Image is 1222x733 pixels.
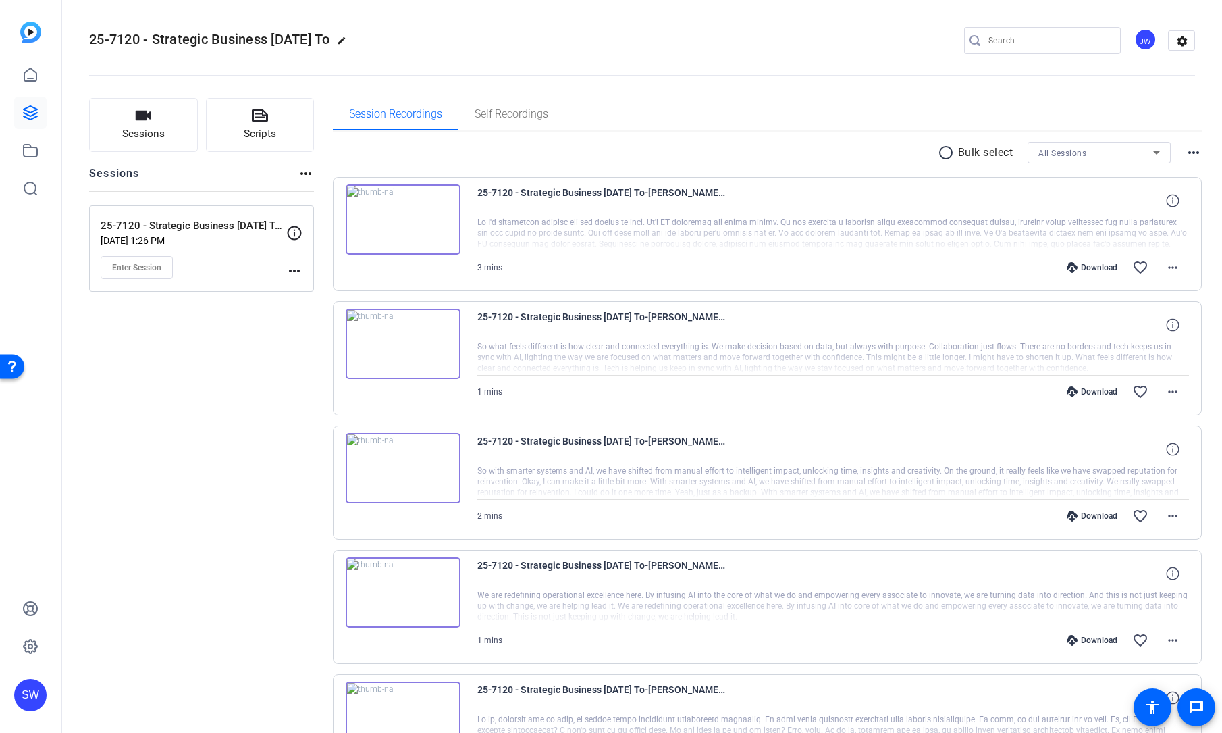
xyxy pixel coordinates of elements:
mat-icon: favorite_border [1132,508,1148,524]
mat-icon: more_horiz [1165,259,1181,276]
span: Enter Session [112,262,161,273]
mat-icon: accessibility [1144,699,1161,715]
img: thumb-nail [346,557,460,628]
mat-icon: settings [1169,31,1196,51]
img: thumb-nail [346,309,460,379]
span: 25-7120 - Strategic Business [DATE] To-[PERSON_NAME]-2025-10-10-12-19-27-782-0 [477,557,727,590]
mat-icon: more_horiz [1165,508,1181,524]
span: 25-7120 - Strategic Business [DATE] To-[PERSON_NAME]-2025-10-10-12-16-04-871-0 [477,682,727,714]
span: Scripts [244,126,276,142]
span: All Sessions [1038,149,1086,158]
span: 25-7120 - Strategic Business [DATE] To-[PERSON_NAME]-2025-10-10-12-22-45-818-0 [477,309,727,341]
ngx-avatar: Jon Williams [1134,28,1158,52]
h2: Sessions [89,166,140,191]
span: Self Recordings [475,109,548,120]
div: Download [1060,635,1124,646]
span: Session Recordings [349,109,442,120]
div: Download [1060,262,1124,273]
div: Download [1060,511,1124,522]
mat-icon: radio_button_unchecked [938,145,958,161]
p: 25-7120 - Strategic Business [DATE] Town Hall video [101,218,286,234]
mat-icon: message [1188,699,1204,715]
mat-icon: edit [337,36,353,52]
mat-icon: more_horiz [1186,145,1202,161]
div: Download [1060,386,1124,397]
mat-icon: more_horiz [1165,384,1181,400]
span: 1 mins [477,387,502,397]
img: thumb-nail [346,433,460,503]
button: Sessions [89,98,198,152]
input: Search [988,32,1110,49]
mat-icon: more_horiz [1165,632,1181,649]
span: 25-7120 - Strategic Business [DATE] To-[PERSON_NAME]-2025-10-10-12-24-14-098-0 [477,184,727,217]
mat-icon: more_horiz [286,263,302,279]
span: 25-7120 - Strategic Business [DATE] To-[PERSON_NAME]-2025-10-10-12-20-47-527-0 [477,433,727,465]
mat-icon: more_horiz [298,166,314,182]
span: 2 mins [477,511,502,521]
mat-icon: favorite_border [1132,384,1148,400]
button: Scripts [206,98,315,152]
span: 3 mins [477,263,502,272]
span: 25-7120 - Strategic Business [DATE] To [89,31,330,47]
div: SW [14,679,47,711]
button: Enter Session [101,256,173,279]
p: Bulk select [958,145,1013,161]
mat-icon: favorite_border [1132,259,1148,276]
p: [DATE] 1:26 PM [101,235,286,246]
mat-icon: favorite_border [1132,632,1148,649]
span: Sessions [122,126,165,142]
div: JW [1134,28,1157,51]
img: thumb-nail [346,184,460,255]
img: blue-gradient.svg [20,22,41,43]
span: 1 mins [477,636,502,645]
